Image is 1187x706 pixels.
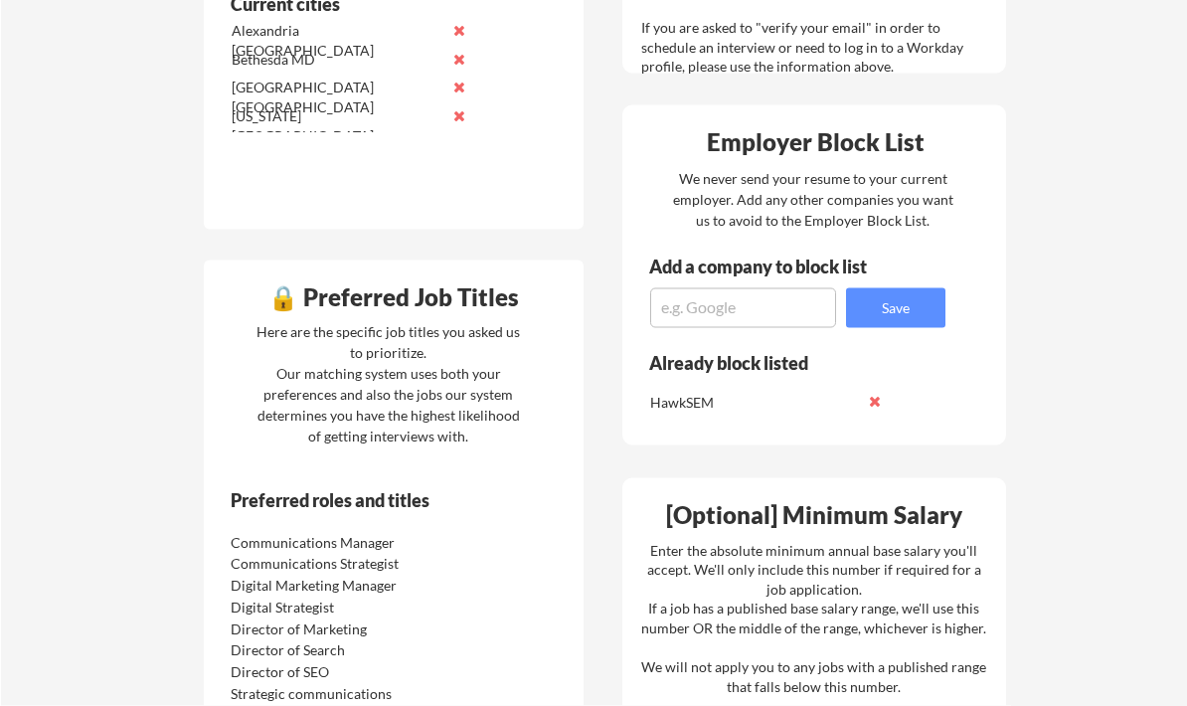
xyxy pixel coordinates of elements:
[232,51,441,71] div: Bethesda MD
[231,534,440,554] div: Communications Manager
[649,258,898,275] div: Add a company to block list
[846,288,945,328] button: Save
[232,79,441,117] div: [GEOGRAPHIC_DATA] [GEOGRAPHIC_DATA]
[630,130,1000,154] div: Employer Block List
[232,22,441,61] div: Alexandria [GEOGRAPHIC_DATA]
[231,685,440,705] div: Strategic communications
[671,168,954,231] div: We never send your resume to your current employer. Add any other companies you want us to avoid ...
[252,321,525,446] div: Here are the specific job titles you asked us to prioritize. Our matching system uses both your p...
[231,555,440,575] div: Communications Strategist
[650,394,860,414] div: HawkSEM
[649,354,919,372] div: Already block listed
[232,107,441,146] div: [US_STATE][GEOGRAPHIC_DATA]
[231,620,440,640] div: Director of Marketing
[231,641,440,661] div: Director of Search
[231,491,501,509] div: Preferred roles and titles
[641,541,986,697] div: Enter the absolute minimum annual base salary you'll accept. We'll only include this number if re...
[209,285,579,309] div: 🔒 Preferred Job Titles
[231,663,440,683] div: Director of SEO
[629,503,999,527] div: [Optional] Minimum Salary
[231,599,440,618] div: Digital Strategist
[231,577,440,597] div: Digital Marketing Manager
